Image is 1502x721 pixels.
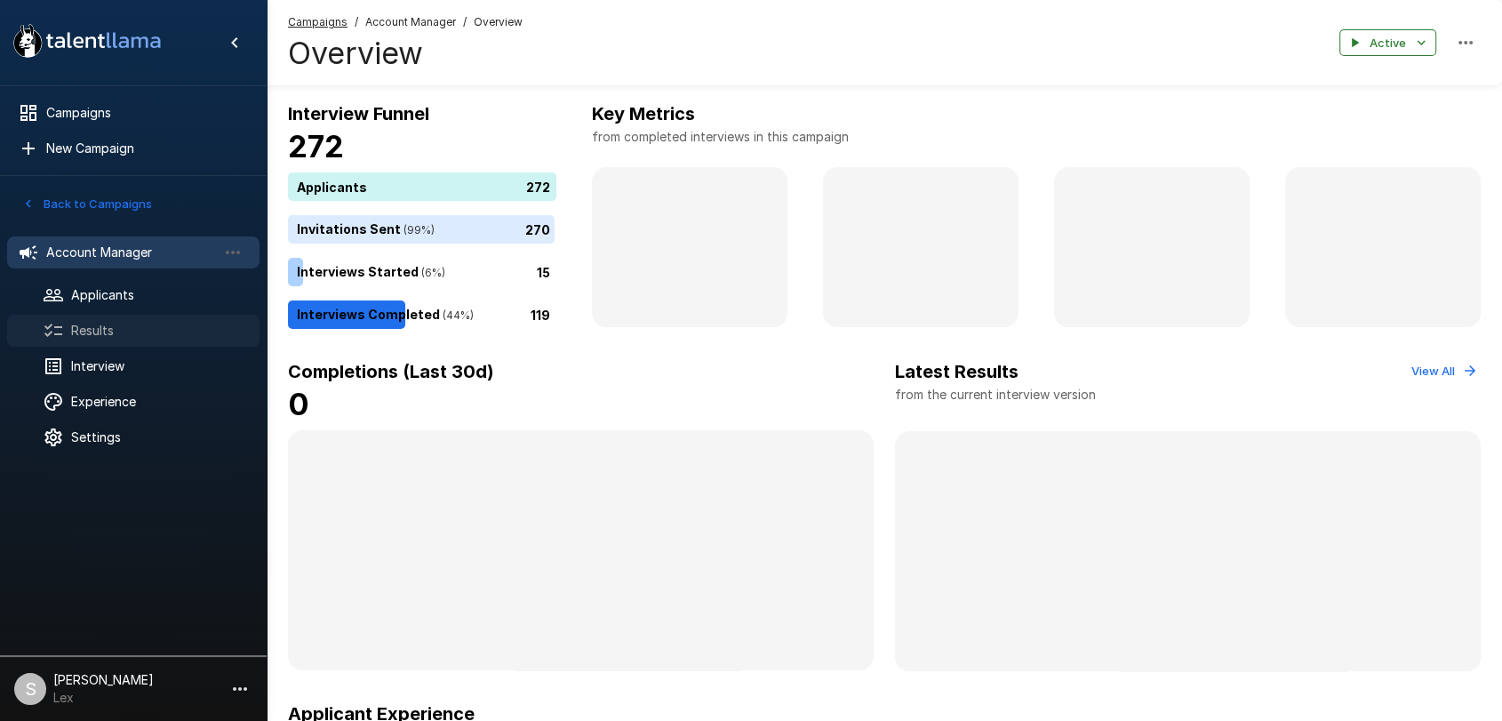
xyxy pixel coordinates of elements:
b: Interview Funnel [288,103,429,124]
button: View All [1407,357,1481,385]
b: Latest Results [895,361,1019,382]
p: from the current interview version [895,386,1096,404]
b: Completions (Last 30d) [288,361,494,382]
p: 119 [531,306,550,324]
p: 272 [526,178,550,196]
p: 15 [537,263,550,282]
span: Account Manager [365,13,456,31]
span: / [463,13,467,31]
span: / [355,13,358,31]
button: Active [1339,29,1436,57]
h4: Overview [288,35,523,72]
b: 0 [288,386,309,422]
span: Overview [474,13,523,31]
b: 272 [288,128,344,164]
p: from completed interviews in this campaign [592,128,1481,146]
b: Key Metrics [592,103,695,124]
p: 270 [525,220,550,239]
u: Campaigns [288,15,348,28]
